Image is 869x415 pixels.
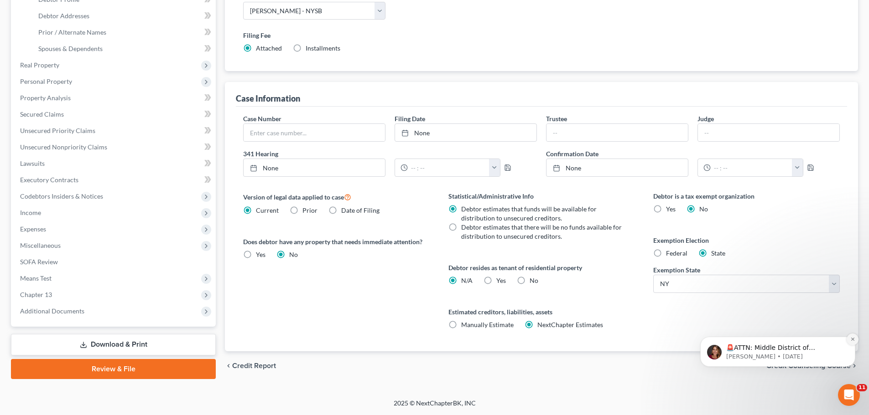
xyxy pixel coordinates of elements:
label: Debtor is a tax exempt organization [653,191,840,201]
a: None [546,159,688,176]
a: Download & Print [11,334,216,355]
input: -- [546,124,688,141]
i: chevron_left [225,362,232,369]
label: Statistical/Administrative Info [448,191,635,201]
p: Message from Katie, sent 6d ago [40,73,157,82]
span: 11 [857,384,867,391]
label: Does debtor have any property that needs immediate attention? [243,237,430,246]
span: Attached [256,44,282,52]
span: Debtor estimates that there will be no funds available for distribution to unsecured creditors. [461,223,622,240]
span: Debtor estimates that funds will be available for distribution to unsecured creditors. [461,205,597,222]
label: 341 Hearing [239,149,541,159]
span: Unsecured Nonpriority Claims [20,143,107,151]
input: -- [698,124,839,141]
span: Expenses [20,225,46,233]
div: message notification from Katie, 6d ago. 🚨ATTN: Middle District of Florida The court has added a ... [14,57,169,87]
span: Spouses & Dependents [38,45,103,52]
button: Dismiss notification [160,54,172,66]
a: Unsecured Nonpriority Claims [13,139,216,155]
span: Prior / Alternate Names [38,28,106,36]
span: No [530,277,538,284]
a: None [244,159,385,176]
label: Exemption State [653,265,700,275]
span: SOFA Review [20,258,58,266]
span: Federal [666,249,687,257]
label: Version of legal data applied to case [243,191,430,202]
a: None [395,124,536,141]
img: Profile image for Katie [21,66,35,80]
label: Trustee [546,114,567,123]
span: Executory Contracts [20,176,78,184]
label: Debtor resides as tenant of residential property [448,263,635,272]
label: Case Number [243,114,281,123]
iframe: Intercom live chat [838,384,860,406]
a: Review & File [11,359,216,379]
span: N/A [461,277,473,284]
span: No [699,205,708,213]
a: Lawsuits [13,155,216,172]
a: Spouses & Dependents [31,41,216,57]
span: Prior [302,206,317,214]
span: Installments [306,44,340,52]
span: Manually Estimate [461,321,514,328]
span: Yes [666,205,676,213]
span: Secured Claims [20,110,64,118]
a: Property Analysis [13,90,216,106]
span: Credit Report [232,362,276,369]
iframe: Intercom notifications message [687,279,869,381]
label: Estimated creditors, liabilities, assets [448,307,635,317]
span: No [289,251,298,258]
span: Codebtors Insiders & Notices [20,192,103,200]
span: NextChapter Estimates [537,321,603,328]
input: -- : -- [408,159,489,176]
span: Personal Property [20,77,72,85]
span: Means Test [20,274,52,282]
label: Confirmation Date [541,149,844,159]
input: -- : -- [711,159,792,176]
label: Exemption Election [653,236,840,245]
a: Secured Claims [13,106,216,123]
span: Real Property [20,61,59,69]
span: Chapter 13 [20,291,52,298]
span: Unsecured Priority Claims [20,127,95,134]
span: State [711,249,725,257]
input: Enter case number... [244,124,385,141]
span: Income [20,209,41,216]
span: Property Analysis [20,94,71,102]
p: 🚨ATTN: Middle District of [US_STATE] The court has added a new Credit Counseling Field that we ne... [40,64,157,73]
div: Case Information [236,93,300,104]
span: Miscellaneous [20,241,61,249]
span: Additional Documents [20,307,84,315]
label: Judge [697,114,714,123]
a: Unsecured Priority Claims [13,123,216,139]
a: SOFA Review [13,254,216,270]
span: Lawsuits [20,159,45,167]
a: Prior / Alternate Names [31,24,216,41]
span: Yes [256,251,265,258]
button: chevron_left Credit Report [225,362,276,369]
span: Debtor Addresses [38,12,89,20]
span: Date of Filing [341,206,380,214]
div: 2025 © NextChapterBK, INC [175,399,695,415]
span: Yes [496,277,506,284]
label: Filing Fee [243,31,840,40]
a: Executory Contracts [13,172,216,188]
span: Current [256,206,279,214]
label: Filing Date [395,114,425,123]
a: Debtor Addresses [31,8,216,24]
